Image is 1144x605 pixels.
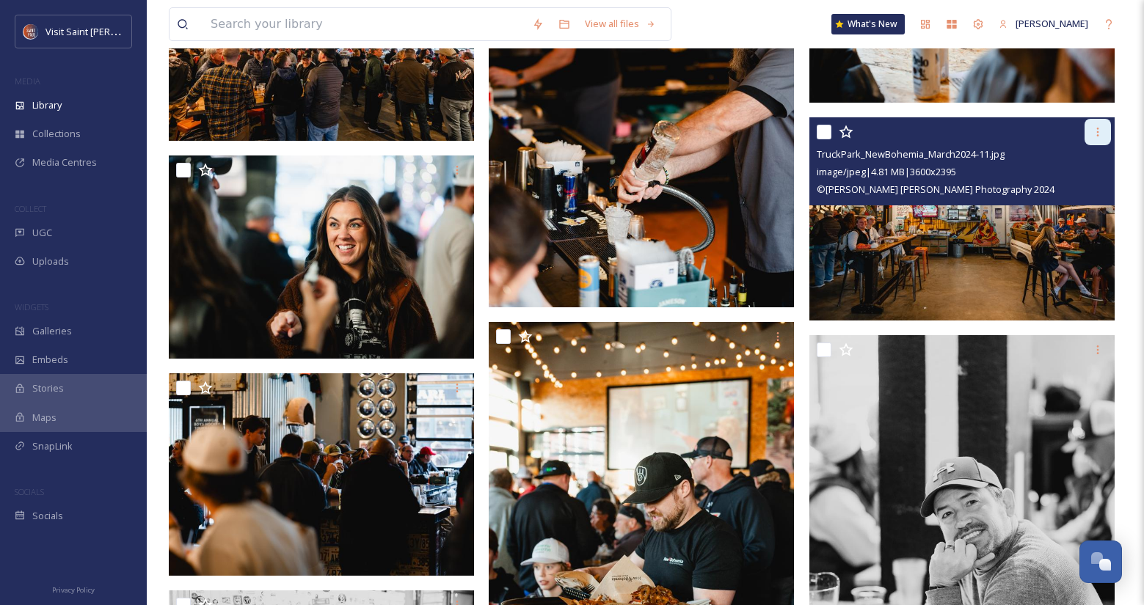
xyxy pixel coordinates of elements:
[32,254,69,268] span: Uploads
[32,226,52,240] span: UGC
[15,76,40,87] span: MEDIA
[15,301,48,312] span: WIDGETS
[817,165,956,178] span: image/jpeg | 4.81 MB | 3600 x 2395
[32,381,64,395] span: Stories
[1016,17,1088,30] span: [PERSON_NAME]
[52,580,95,598] a: Privacy Policy
[32,155,97,169] span: Media Centres
[52,585,95,595] span: Privacy Policy
[489,2,794,307] img: TruckPark_NewBohemia_March2024-28.jpg
[809,117,1115,320] img: TruckPark_NewBohemia_March2024-11.jpg
[1079,540,1122,583] button: Open Chat
[32,98,62,112] span: Library
[32,509,63,523] span: Socials
[32,127,81,141] span: Collections
[45,24,163,38] span: Visit Saint [PERSON_NAME]
[32,411,57,425] span: Maps
[991,10,1096,38] a: [PERSON_NAME]
[203,8,525,40] input: Search your library
[15,203,46,214] span: COLLECT
[169,155,474,359] img: TruckPark_NewBohemia_March2024-39.jpg
[15,486,44,497] span: SOCIALS
[831,14,905,34] a: What's New
[817,147,1005,161] span: TruckPark_NewBohemia_March2024-11.jpg
[32,439,73,453] span: SnapLink
[817,183,1054,196] span: © [PERSON_NAME] [PERSON_NAME] Photography 2024
[23,24,38,39] img: Visit%20Saint%20Paul%20Updated%20Profile%20Image.jpg
[32,353,68,367] span: Embeds
[169,373,474,576] img: TruckPark_NewBohemia_March2024-40.jpg
[578,10,663,38] a: View all files
[32,324,72,338] span: Galleries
